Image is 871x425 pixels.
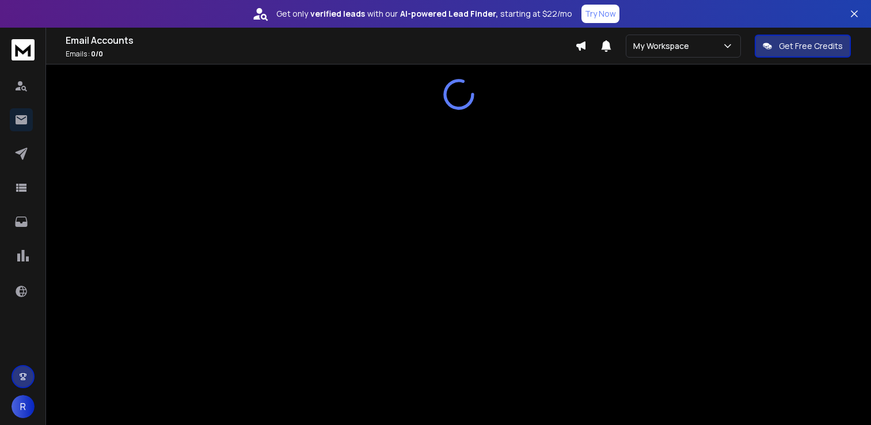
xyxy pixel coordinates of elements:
button: R [12,395,35,418]
p: Try Now [585,8,616,20]
strong: verified leads [310,8,365,20]
button: Try Now [581,5,619,23]
p: Get only with our starting at $22/mo [276,8,572,20]
span: 0 / 0 [91,49,103,59]
button: Get Free Credits [755,35,851,58]
strong: AI-powered Lead Finder, [400,8,498,20]
p: Emails : [66,50,575,59]
img: logo [12,39,35,60]
h1: Email Accounts [66,33,575,47]
p: Get Free Credits [779,40,843,52]
p: My Workspace [633,40,694,52]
